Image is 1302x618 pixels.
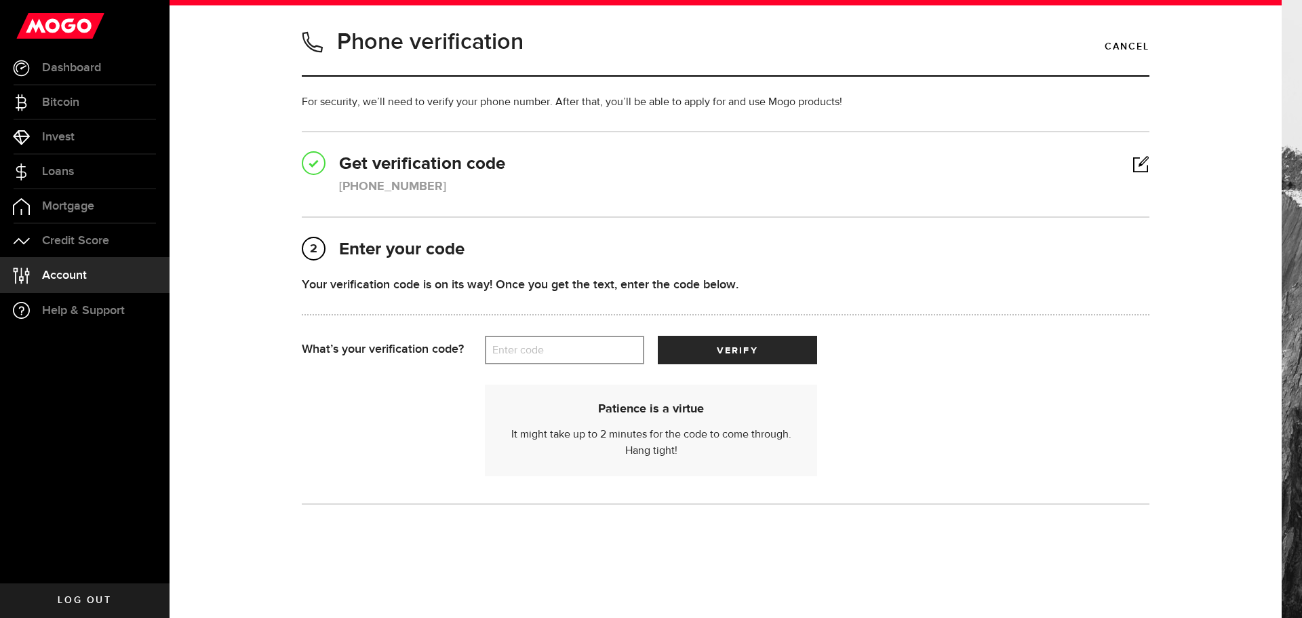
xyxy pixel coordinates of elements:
span: Bitcoin [42,96,79,109]
span: Help & Support [42,305,125,317]
span: Log out [58,596,111,605]
span: Mortgage [42,200,94,212]
h2: Enter your code [302,238,1149,262]
label: Enter code [485,336,644,364]
span: Credit Score [42,235,109,247]
div: Your verification code is on its way! Once you get the text, enter the code below. [302,275,1149,294]
span: Loans [42,166,74,178]
span: 2 [303,238,324,260]
div: What’s your verification code? [302,336,485,364]
span: Dashboard [42,62,101,74]
h1: Phone verification [337,24,524,60]
h6: Patience is a virtue [502,402,800,417]
span: Invest [42,131,75,143]
div: It might take up to 2 minutes for the code to come through. Hang tight! [502,402,800,459]
span: verify [717,346,757,355]
a: Cancel [1105,35,1149,58]
button: Open LiveChat chat widget [11,5,52,46]
button: verify [658,336,817,364]
h2: Get verification code [302,153,1149,176]
span: Account [42,269,87,282]
div: [PHONE_NUMBER] [339,178,446,196]
p: For security, we’ll need to verify your phone number. After that, you’ll be able to apply for and... [302,94,1149,111]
